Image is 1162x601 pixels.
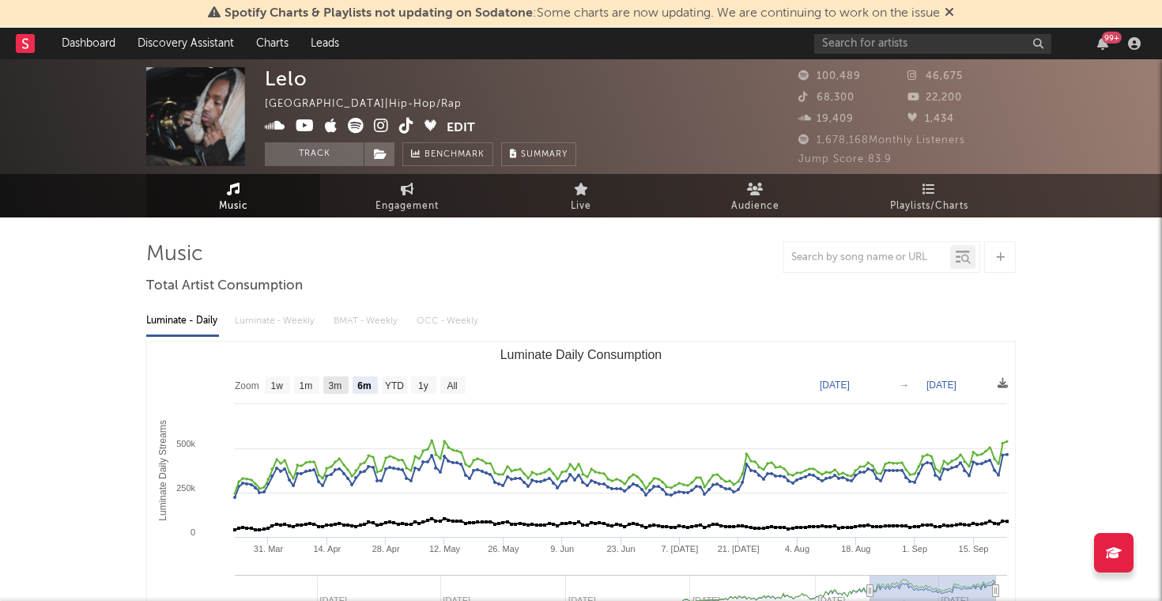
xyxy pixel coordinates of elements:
text: [DATE] [820,380,850,391]
button: Edit [447,118,475,138]
text: 0 [191,527,195,537]
a: Charts [245,28,300,59]
span: Total Artist Consumption [146,277,303,296]
text: 12. May [429,544,461,554]
input: Search for artists [814,34,1051,54]
text: 21. [DATE] [718,544,760,554]
text: 3m [329,380,342,391]
span: Spotify Charts & Playlists not updating on Sodatone [224,7,533,20]
span: Audience [731,197,779,216]
button: 99+ [1097,37,1108,50]
text: 28. Apr [372,544,400,554]
span: Summary [521,150,568,159]
a: Engagement [320,174,494,217]
text: 23. Jun [606,544,635,554]
text: 6m [357,380,371,391]
span: Dismiss [945,7,954,20]
span: 1,434 [907,114,954,124]
text: 1w [271,380,284,391]
span: Live [571,197,591,216]
span: 46,675 [907,71,963,81]
text: 31. Mar [254,544,284,554]
text: 9. Jun [550,544,574,554]
a: Music [146,174,320,217]
div: Luminate - Daily [146,308,219,335]
div: [GEOGRAPHIC_DATA] | Hip-Hop/Rap [265,95,480,114]
span: : Some charts are now updating. We are continuing to work on the issue [224,7,940,20]
span: Benchmark [424,146,485,164]
span: Playlists/Charts [890,197,968,216]
span: Music [219,197,248,216]
a: Live [494,174,668,217]
span: 22,200 [907,93,962,103]
text: 4. Aug [785,544,809,554]
text: → [900,380,909,391]
span: 100,489 [798,71,861,81]
text: Zoom [235,380,259,391]
text: 1. Sep [902,544,927,554]
span: Engagement [375,197,439,216]
text: 18. Aug [841,544,870,554]
a: Discovery Assistant [126,28,245,59]
text: YTD [385,380,404,391]
input: Search by song name or URL [783,251,950,264]
text: All [447,380,457,391]
a: Dashboard [51,28,126,59]
text: 1y [418,380,428,391]
a: Leads [300,28,350,59]
text: Luminate Daily Streams [157,420,168,520]
span: 68,300 [798,93,855,103]
a: Benchmark [402,142,493,166]
a: Playlists/Charts [842,174,1016,217]
text: 7. [DATE] [661,544,698,554]
span: Jump Score: 83.9 [798,154,892,164]
text: Luminate Daily Consumption [500,348,662,361]
span: 19,409 [798,114,854,124]
button: Summary [501,142,576,166]
text: [DATE] [926,380,956,391]
div: Lelo [265,67,307,90]
div: 99 + [1102,32,1122,43]
text: 26. May [488,544,519,554]
text: 250k [176,483,195,493]
text: 1m [300,380,313,391]
text: 14. Apr [313,544,341,554]
text: 500k [176,439,195,448]
button: Track [265,142,364,166]
a: Audience [668,174,842,217]
text: 15. Sep [959,544,989,554]
span: 1,678,168 Monthly Listeners [798,135,965,146]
